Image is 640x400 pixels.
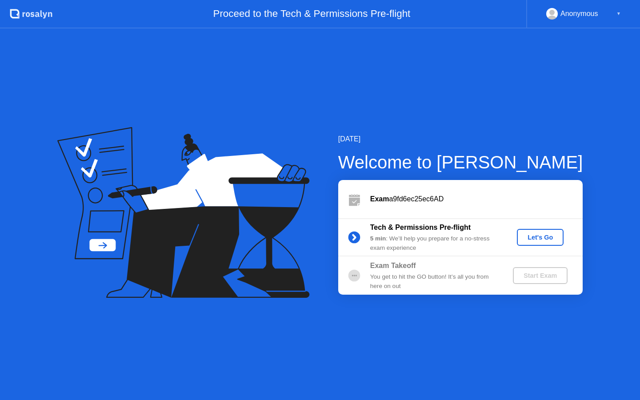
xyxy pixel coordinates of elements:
div: a9fd6ec25ec6AD [370,194,583,204]
button: Let's Go [517,229,564,246]
div: Start Exam [516,272,564,279]
div: You get to hit the GO button! It’s all you from here on out [370,272,498,291]
b: Exam Takeoff [370,262,416,269]
div: : We’ll help you prepare for a no-stress exam experience [370,234,498,252]
div: Anonymous [560,8,598,20]
b: Exam [370,195,389,203]
div: ▼ [616,8,621,20]
div: [DATE] [338,134,583,144]
div: Let's Go [520,234,560,241]
div: Welcome to [PERSON_NAME] [338,149,583,176]
b: 5 min [370,235,386,242]
button: Start Exam [513,267,568,284]
b: Tech & Permissions Pre-flight [370,224,471,231]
